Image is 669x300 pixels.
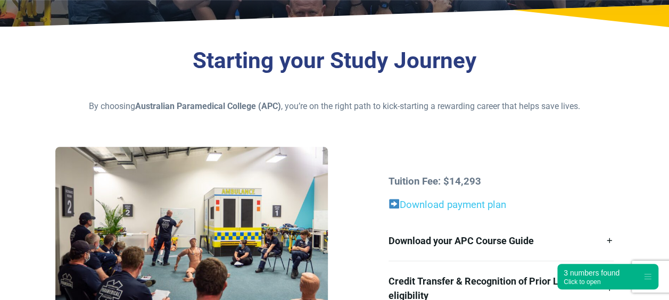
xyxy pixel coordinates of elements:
[389,199,399,209] img: ➡️
[400,199,506,211] a: Download payment plan
[135,101,281,111] strong: Australian Paramedical College (APC)
[55,100,613,113] p: By choosing , you’re on the right path to kick-starting a rewarding career that helps save lives.
[389,176,481,187] strong: Tuition Fee: $14,293
[389,221,614,261] a: Download your APC Course Guide
[55,47,613,74] h3: Starting your Study Journey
